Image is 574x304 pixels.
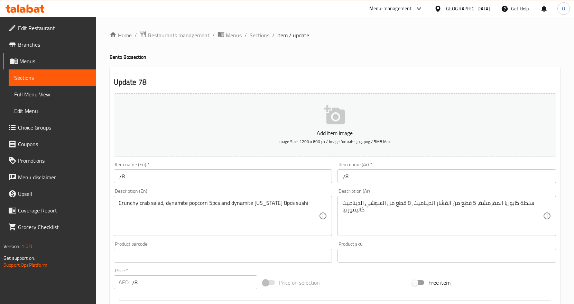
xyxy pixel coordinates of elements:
textarea: Crunchy crab salad, dynamite popcorn 5pcs and dynamite [US_STATE] 8pcs sushi [119,200,319,232]
a: Support.OpsPlatform [3,260,47,269]
input: Please enter price [131,275,258,289]
h2: Update 78 [114,77,556,87]
span: Coverage Report [18,206,90,215]
span: Branches [18,40,90,49]
a: Branches [3,36,96,53]
a: Edit Menu [9,103,96,119]
span: Full Menu View [14,90,90,98]
span: Grocery Checklist [18,223,90,231]
span: 1.0.0 [21,242,32,251]
div: Menu-management [369,4,412,13]
a: Grocery Checklist [3,219,96,235]
input: Enter name Ar [337,169,556,183]
span: Free item [428,278,451,287]
span: Choice Groups [18,123,90,132]
a: Upsell [3,186,96,202]
span: Sections [14,74,90,82]
div: [GEOGRAPHIC_DATA] [444,5,490,12]
textarea: سلطة كابوريا المقرمشة، 5 قطع من الفشار الديناميت، 8 قطع من السوشي الديناميت كاليفورنيا [342,200,543,232]
a: Restaurants management [140,31,210,40]
input: Enter name En [114,169,332,183]
span: Edit Menu [14,107,90,115]
span: Coupons [18,140,90,148]
span: Version: [3,242,20,251]
h4: Bento Box section [110,54,560,60]
span: Price on selection [279,278,320,287]
nav: breadcrumb [110,31,560,40]
li: / [272,31,275,39]
a: Full Menu View [9,86,96,103]
span: Menu disclaimer [18,173,90,181]
span: item / update [277,31,309,39]
a: Sections [9,69,96,86]
span: Image Size: 1200 x 800 px / Image formats: jpg, png / 5MB Max. [278,137,391,145]
a: Promotions [3,152,96,169]
span: Upsell [18,190,90,198]
span: Menus [226,31,242,39]
li: / [135,31,137,39]
a: Menus [217,31,242,40]
a: Coverage Report [3,202,96,219]
li: / [244,31,247,39]
a: Menus [3,53,96,69]
a: Home [110,31,132,39]
a: Coupons [3,136,96,152]
a: Menu disclaimer [3,169,96,186]
span: Menus [19,57,90,65]
p: AED [119,278,129,286]
span: O [562,5,565,12]
li: / [212,31,215,39]
a: Sections [250,31,269,39]
input: Please enter product barcode [114,249,332,263]
span: Promotions [18,156,90,165]
span: Edit Restaurant [18,24,90,32]
input: Please enter product sku [337,249,556,263]
a: Choice Groups [3,119,96,136]
a: Edit Restaurant [3,20,96,36]
span: Get support on: [3,254,35,263]
span: Restaurants management [148,31,210,39]
button: Add item imageImage Size: 1200 x 800 px / Image formats: jpg, png / 5MB Max. [114,93,556,156]
p: Add item image [124,129,545,137]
